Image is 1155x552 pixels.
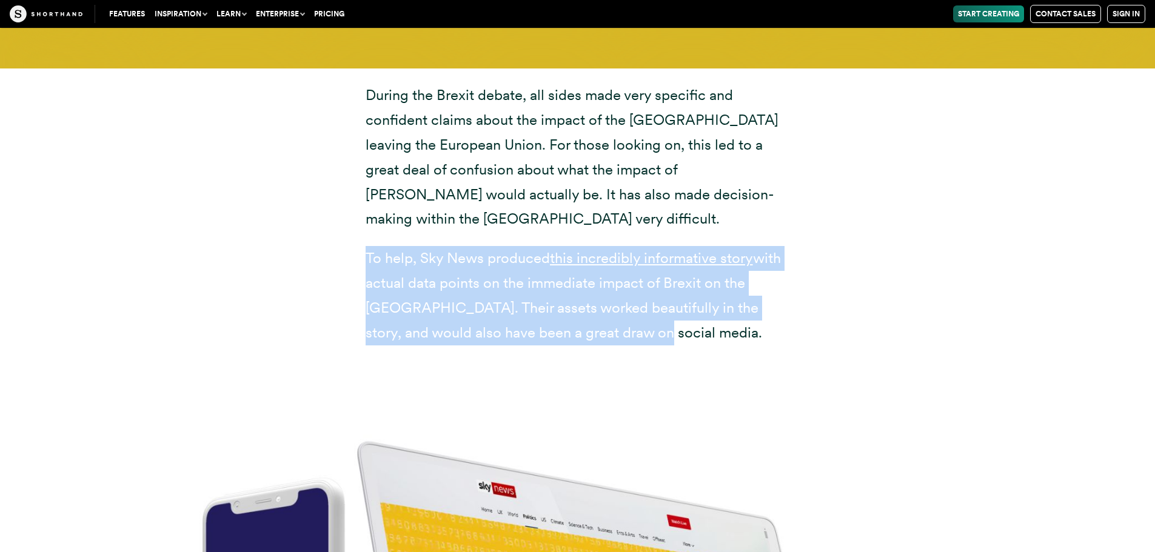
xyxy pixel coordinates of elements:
a: Contact Sales [1030,5,1101,23]
p: During the Brexit debate, all sides made very specific and confident claims about the impact of t... [366,83,790,231]
a: Start Creating [953,5,1024,22]
a: Sign in [1107,5,1145,23]
button: Learn [212,5,251,22]
a: Features [104,5,150,22]
a: this incredibly informative story [550,249,753,267]
img: The Craft [10,5,82,22]
button: Enterprise [251,5,309,22]
p: To help, Sky News produced with actual data points on the immediate impact of Brexit on the [GEOG... [366,246,790,345]
button: Inspiration [150,5,212,22]
a: Pricing [309,5,349,22]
